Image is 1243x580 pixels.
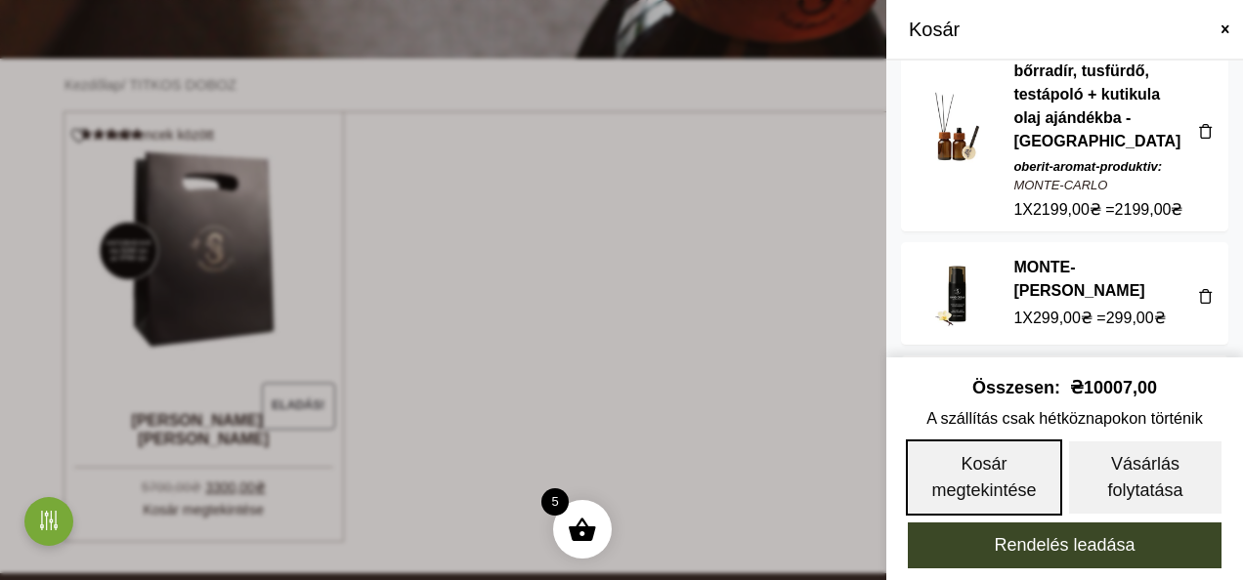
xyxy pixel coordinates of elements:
font: X [1022,310,1033,326]
font: 2199,00 [1033,201,1090,218]
font: X [1022,201,1033,218]
span: Kosár [909,15,960,44]
span: = [1096,307,1165,330]
a: Kosár megtekintése [906,439,1062,516]
span: 5 [541,488,569,516]
span: ₴ [1070,378,1084,397]
span: ₴ [1081,307,1093,330]
a: Vásárlás folytatása [1067,439,1223,516]
a: Rendelés leadása [906,520,1223,570]
a: MONTE-[PERSON_NAME] [1013,259,1144,299]
dt: oberit-aromat-produktiv: [1013,157,1162,177]
span: = [1105,198,1182,222]
span: A szállítás csak hétköznapokon történik [906,406,1223,430]
span: ₴ [1171,198,1182,222]
a: BODY RUTIN szett: bőrradír, tusfürdő, testápoló + kutikula olaj ajándékba - [GEOGRAPHIC_DATA] [1013,39,1180,149]
span: ₴ [1154,307,1166,330]
font: 299,00 [1106,310,1154,326]
span: Összesen [972,378,1065,397]
font: 299,00 [1033,310,1081,326]
p: MONTE-CARLO [1013,177,1107,194]
span: 1 [1013,307,1022,330]
font: 2199,00 [1115,201,1172,218]
span: 1 [1013,198,1022,222]
bdi: 10007,00 [1070,378,1157,397]
span: ₴ [1090,198,1101,222]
